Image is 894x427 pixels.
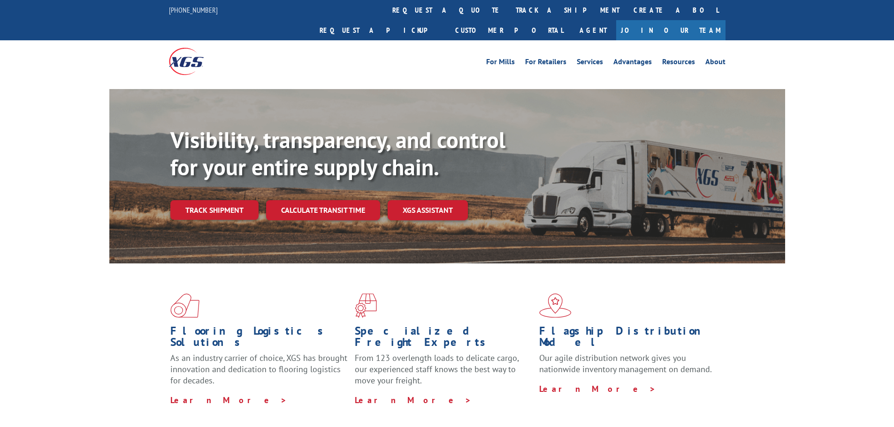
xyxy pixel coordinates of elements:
a: [PHONE_NUMBER] [169,5,218,15]
a: Learn More > [539,383,656,394]
b: Visibility, transparency, and control for your entire supply chain. [170,125,505,181]
a: Advantages [613,58,652,68]
img: xgs-icon-total-supply-chain-intelligence-red [170,293,199,318]
a: XGS ASSISTANT [388,200,468,220]
a: For Mills [486,58,515,68]
a: Customer Portal [448,20,570,40]
a: Calculate transit time [266,200,380,220]
h1: Flooring Logistics Solutions [170,325,348,352]
h1: Specialized Freight Experts [355,325,532,352]
a: Resources [662,58,695,68]
h1: Flagship Distribution Model [539,325,717,352]
a: About [705,58,726,68]
a: Services [577,58,603,68]
a: Request a pickup [313,20,448,40]
img: xgs-icon-focused-on-flooring-red [355,293,377,318]
a: Learn More > [355,395,472,405]
img: xgs-icon-flagship-distribution-model-red [539,293,572,318]
a: Track shipment [170,200,259,220]
span: As an industry carrier of choice, XGS has brought innovation and dedication to flooring logistics... [170,352,347,386]
a: Learn More > [170,395,287,405]
a: For Retailers [525,58,566,68]
a: Agent [570,20,616,40]
span: Our agile distribution network gives you nationwide inventory management on demand. [539,352,712,375]
a: Join Our Team [616,20,726,40]
p: From 123 overlength loads to delicate cargo, our experienced staff knows the best way to move you... [355,352,532,394]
